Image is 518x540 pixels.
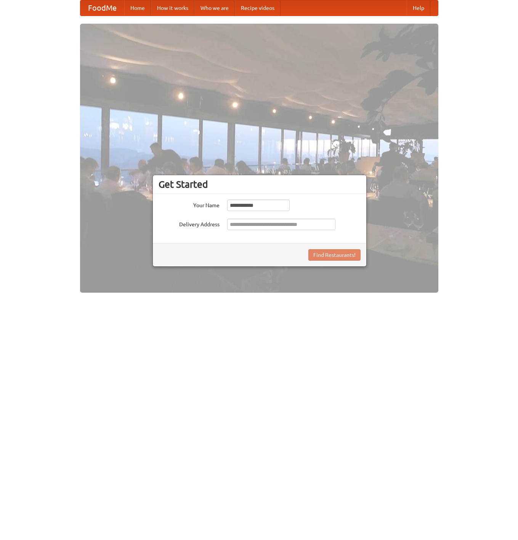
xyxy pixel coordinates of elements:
[124,0,151,16] a: Home
[194,0,235,16] a: Who we are
[159,200,220,209] label: Your Name
[308,249,361,261] button: Find Restaurants!
[159,179,361,190] h3: Get Started
[159,219,220,228] label: Delivery Address
[235,0,281,16] a: Recipe videos
[80,0,124,16] a: FoodMe
[151,0,194,16] a: How it works
[407,0,430,16] a: Help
